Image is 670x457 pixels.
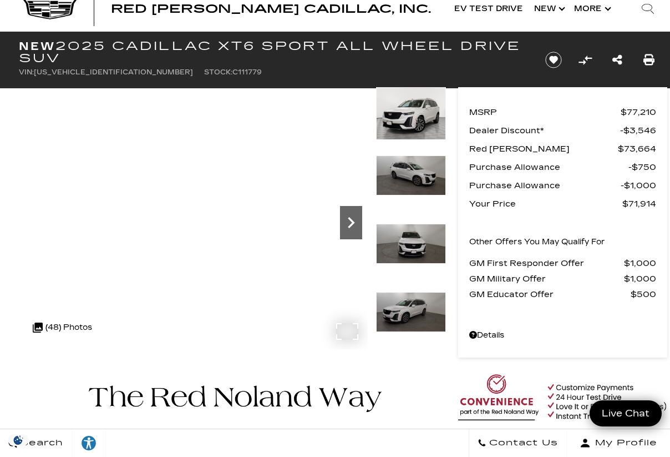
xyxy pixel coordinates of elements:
[469,234,605,250] p: Other Offers You May Qualify For
[469,429,567,457] a: Contact Us
[376,155,446,195] img: New 2025 Crystal White Tricoat Cadillac Sport image 2
[376,224,446,264] img: New 2025 Crystal White Tricoat Cadillac Sport image 3
[6,434,31,446] img: Opt-Out Icon
[486,435,558,451] span: Contact Us
[72,435,105,451] div: Explore your accessibility options
[19,40,526,64] h1: 2025 Cadillac XT6 Sport All Wheel Drive SUV
[111,2,431,16] span: Red [PERSON_NAME] Cadillac, Inc.
[469,141,656,157] a: Red [PERSON_NAME] $73,664
[376,292,446,332] img: New 2025 Crystal White Tricoat Cadillac Sport image 4
[631,287,656,302] span: $500
[232,68,262,76] span: C111779
[376,87,446,140] img: New 2025 Crystal White Tricoat Cadillac Sport image 1
[469,159,656,175] a: Purchase Allowance $750
[596,407,655,420] span: Live Chat
[621,178,656,193] span: $1,000
[591,435,657,451] span: My Profile
[622,196,656,212] span: $71,914
[469,255,624,271] span: GM First Responder Offer
[6,434,31,446] section: Click to Open Cookie Consent Modal
[27,314,98,341] div: (48) Photos
[612,52,622,68] a: Share this New 2025 Cadillac XT6 Sport All Wheel Drive SUV
[469,178,621,193] span: Purchase Allowance
[340,206,362,239] div: Next
[567,429,670,457] button: Open user profile menu
[469,255,656,271] a: GM First Responder Offer $1,000
[469,104,621,120] span: MSRP
[469,287,656,302] a: GM Educator Offer $500
[469,104,656,120] a: MSRP $77,210
[469,271,624,287] span: GM Military Offer
[577,52,593,68] button: Compare Vehicle
[624,255,656,271] span: $1,000
[19,87,368,349] iframe: Interactive Walkaround/Photo gallery of the vehicle/product
[34,68,193,76] span: [US_VEHICLE_IDENTIFICATION_NUMBER]
[469,123,620,138] span: Dealer Discount*
[204,68,232,76] span: Stock:
[469,196,622,212] span: Your Price
[590,400,662,426] a: Live Chat
[469,178,656,193] a: Purchase Allowance $1,000
[17,435,63,451] span: Search
[620,123,656,138] span: $3,546
[541,51,566,69] button: Save vehicle
[621,104,656,120] span: $77,210
[469,287,631,302] span: GM Educator Offer
[469,196,656,212] a: Your Price $71,914
[111,3,431,14] a: Red [PERSON_NAME] Cadillac, Inc.
[19,68,34,76] span: VIN:
[628,159,656,175] span: $750
[624,271,656,287] span: $1,000
[469,271,656,287] a: GM Military Offer $1,000
[72,429,106,457] a: Explore your accessibility options
[469,123,656,138] a: Dealer Discount* $3,546
[19,39,55,53] strong: New
[643,52,654,68] a: Print this New 2025 Cadillac XT6 Sport All Wheel Drive SUV
[618,141,656,157] span: $73,664
[469,328,656,343] a: Details
[469,159,628,175] span: Purchase Allowance
[469,141,618,157] span: Red [PERSON_NAME]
